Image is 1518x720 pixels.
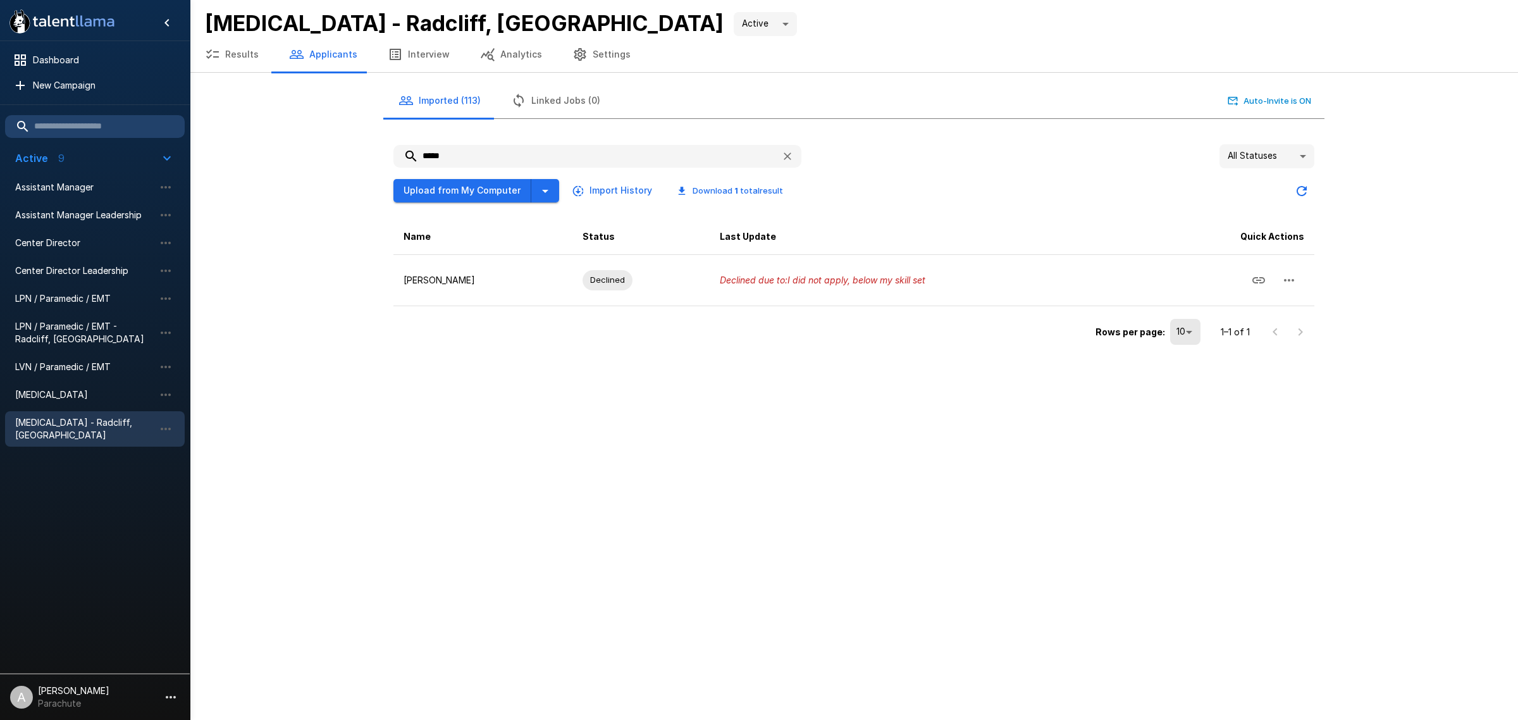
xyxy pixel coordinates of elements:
button: Import History [569,179,657,202]
button: Download 1 totalresult [667,181,793,201]
span: Declined [583,274,632,286]
i: Declined due to: I did not apply, below my skill set [720,275,925,285]
button: Updated Today - 3:17 PM [1289,178,1314,204]
button: Auto-Invite is ON [1225,91,1314,111]
button: Linked Jobs (0) [496,83,615,118]
button: Upload from My Computer [393,179,531,202]
div: All Statuses [1219,144,1314,168]
span: Copy Interview Link [1243,273,1274,284]
th: Status [572,219,710,255]
button: Interview [373,37,465,72]
button: Imported (113) [383,83,496,118]
div: Active [734,12,797,36]
p: [PERSON_NAME] [404,274,562,287]
div: 10 [1170,319,1200,344]
p: Rows per page: [1095,326,1165,338]
th: Last Update [710,219,1151,255]
p: 1–1 of 1 [1221,326,1250,338]
th: Name [393,219,572,255]
b: [MEDICAL_DATA] - Radcliff, [GEOGRAPHIC_DATA] [205,10,724,36]
button: Settings [557,37,646,72]
th: Quick Actions [1150,219,1314,255]
button: Applicants [274,37,373,72]
button: Analytics [465,37,557,72]
button: Results [190,37,274,72]
b: 1 [734,185,738,196]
